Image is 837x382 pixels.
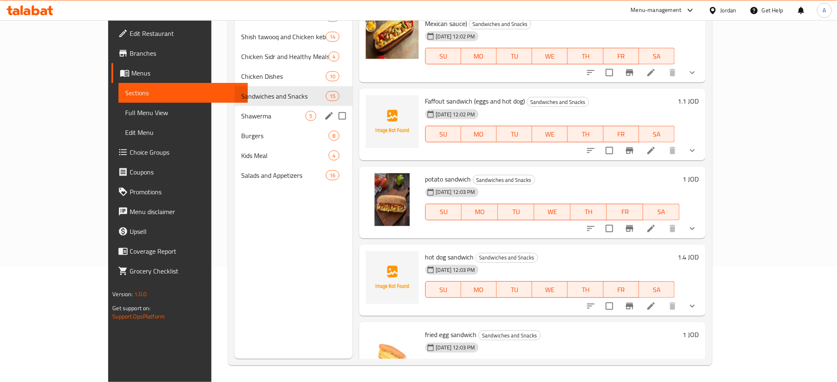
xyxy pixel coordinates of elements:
[241,131,329,141] span: Burgers
[326,172,339,179] span: 16
[461,281,497,298] button: MO
[241,91,326,101] span: Sandwiches and Snacks
[604,48,639,64] button: FR
[461,48,497,64] button: MO
[601,297,618,315] span: Select to update
[683,296,702,316] button: show more
[433,266,479,274] span: [DATE] 12:03 PM
[688,301,697,311] svg: Show Choices
[111,261,248,281] a: Grocery Checklist
[433,33,479,40] span: [DATE] 12:02 PM
[326,33,339,41] span: 14
[125,127,242,137] span: Edit Menu
[532,48,568,64] button: WE
[646,68,656,78] a: Edit menu item
[683,219,702,238] button: show more
[429,128,458,140] span: SU
[130,48,242,58] span: Branches
[425,48,461,64] button: SU
[497,126,532,142] button: TU
[465,128,493,140] span: MO
[527,97,589,107] div: Sandwiches and Snacks
[134,289,147,299] span: 1.0.0
[647,206,676,218] span: SA
[604,126,639,142] button: FR
[574,206,604,218] span: TH
[130,187,242,197] span: Promotions
[688,146,697,156] svg: Show Choices
[366,6,419,59] img: Mexican sandwich (chicken breast with hot pepper, corn and mushrooms with hot Mexican sauce)
[646,224,656,233] a: Edit menu item
[241,151,329,160] span: Kids Meal
[607,204,643,220] button: FR
[130,226,242,236] span: Upsell
[823,6,826,15] span: A
[688,68,697,78] svg: Show Choices
[112,311,165,322] a: Support.OpsPlatform
[501,206,531,218] span: TU
[125,108,242,118] span: Full Menu View
[241,111,306,121] span: Shawerma
[329,132,339,140] span: 8
[607,284,636,296] span: FR
[663,219,683,238] button: delete
[663,296,683,316] button: delete
[425,95,525,107] span: Faffout sandwich (eggs and hot dog)
[631,5,682,15] div: Menu-management
[112,303,150,314] span: Get support on:
[366,173,419,226] img: potato sandwich
[326,92,339,100] span: 15
[111,222,248,241] a: Upsell
[581,296,601,316] button: sort-choices
[130,147,242,157] span: Choice Groups
[688,224,697,233] svg: Show Choices
[534,204,571,220] button: WE
[462,204,498,220] button: MO
[607,128,636,140] span: FR
[469,19,531,29] div: Sandwiches and Snacks
[536,50,564,62] span: WE
[607,50,636,62] span: FR
[366,251,419,304] img: hot dog sandwich
[620,296,640,316] button: Branch-specific-item
[500,284,529,296] span: TU
[433,111,479,118] span: [DATE] 12:02 PM
[111,182,248,202] a: Promotions
[571,50,600,62] span: TH
[425,328,477,341] span: fried egg sandwich
[425,126,461,142] button: SU
[683,329,699,340] h6: 1 JOD
[111,24,248,43] a: Edit Restaurant
[119,123,248,142] a: Edit Menu
[111,162,248,182] a: Coupons
[130,207,242,217] span: Menu disclaimer
[235,86,352,106] div: Sandwiches and Snacks15
[571,204,607,220] button: TH
[433,188,479,196] span: [DATE] 12:03 PM
[241,52,329,61] span: Chicken Sidr and Healthy Meals
[639,281,675,298] button: SA
[306,112,315,120] span: 5
[111,241,248,261] a: Coverage Report
[235,66,352,86] div: Chicken Dishes10
[581,219,601,238] button: sort-choices
[119,103,248,123] a: Full Menu View
[433,344,479,351] span: [DATE] 12:03 PM
[119,83,248,103] a: Sections
[532,126,568,142] button: WE
[425,204,462,220] button: SU
[497,281,532,298] button: TU
[235,165,352,185] div: Salads and Appetizers16
[241,32,326,42] span: Shish tawooq and Chicken kebab
[130,246,242,256] span: Coverage Report
[678,95,699,107] h6: 1.1 JOD
[429,284,458,296] span: SU
[536,284,564,296] span: WE
[643,284,671,296] span: SA
[111,63,248,83] a: Menus
[329,53,339,61] span: 4
[235,47,352,66] div: Chicken Sidr and Healthy Meals4
[538,206,567,218] span: WE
